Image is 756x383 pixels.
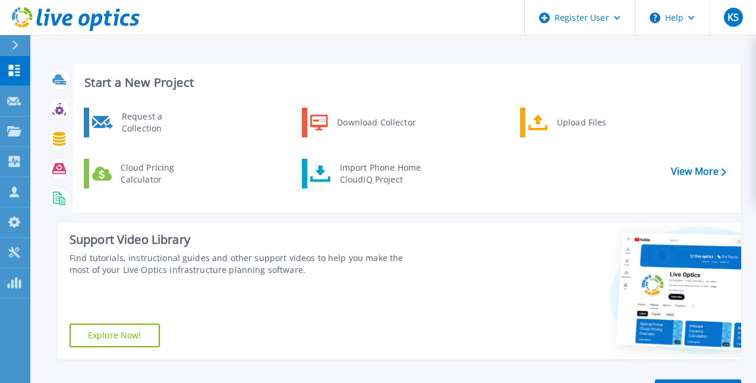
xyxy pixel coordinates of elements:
div: Cloud Pricing Calculator [115,162,203,186]
div: Download Collector [331,111,421,134]
a: Download Collector [302,108,424,137]
a: Upload Files [520,108,642,137]
span: KS [727,12,739,22]
a: View More [671,166,726,177]
a: Request a Collection [84,108,206,137]
div: Import Phone Home CloudIQ Project [334,162,427,186]
a: Explore Now! [70,324,160,347]
div: Find tutorials, instructional guides and other support videos to help you make the most of your L... [70,252,425,276]
div: Support Video Library [70,232,425,247]
div: Request a Collection [116,111,203,134]
h3: Start a New Project [84,76,726,89]
a: Cloud Pricing Calculator [84,159,206,189]
div: Upload Files [551,111,639,134]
